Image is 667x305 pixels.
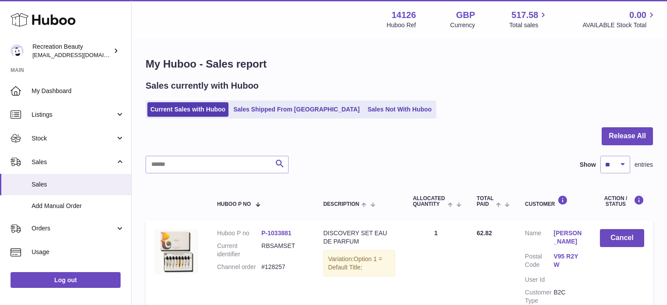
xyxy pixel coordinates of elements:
dt: Name [525,229,553,248]
span: Sales [32,158,115,166]
a: 0.00 AVAILABLE Stock Total [582,9,656,29]
dt: Channel order [217,263,261,271]
div: Variation: [323,250,395,276]
span: Usage [32,248,125,256]
div: Currency [450,21,475,29]
span: Sales [32,180,125,189]
strong: GBP [456,9,475,21]
span: ALLOCATED Quantity [413,196,445,207]
a: Sales Not With Huboo [364,102,435,117]
dt: Huboo P no [217,229,261,237]
strong: 14126 [392,9,416,21]
div: Huboo Ref [387,21,416,29]
span: Listings [32,111,115,119]
span: Orders [32,224,115,233]
dt: User Id [525,276,553,284]
h1: My Huboo - Sales report [146,57,653,71]
img: ANWD_12ML.jpg [154,229,198,274]
dt: Customer Type [525,288,553,305]
button: Cancel [600,229,644,247]
a: Log out [11,272,121,288]
a: Sales Shipped From [GEOGRAPHIC_DATA] [230,102,363,117]
a: V95 R2YW [553,252,582,269]
dt: Postal Code [525,252,553,271]
span: My Dashboard [32,87,125,95]
span: 517.58 [511,9,538,21]
dd: #128257 [261,263,306,271]
div: Customer [525,195,582,207]
dd: B2C [553,288,582,305]
span: AVAILABLE Stock Total [582,21,656,29]
a: Current Sales with Huboo [147,102,228,117]
span: Add Manual Order [32,202,125,210]
span: 0.00 [629,9,646,21]
span: [EMAIL_ADDRESS][DOMAIN_NAME] [32,51,129,58]
a: P-1033881 [261,230,292,237]
a: [PERSON_NAME] [553,229,582,246]
span: 62.82 [477,230,492,237]
span: Huboo P no [217,201,251,207]
h2: Sales currently with Huboo [146,80,259,92]
dt: Current identifier [217,242,261,258]
span: Description [323,201,359,207]
img: internalAdmin-14126@internal.huboo.com [11,44,24,57]
a: 517.58 Total sales [509,9,548,29]
span: Option 1 = Default Title; [328,255,382,271]
div: Action / Status [600,195,644,207]
span: Total paid [477,196,494,207]
div: DISCOVERY SET EAU DE PARFUM [323,229,395,246]
label: Show [580,161,596,169]
span: Stock [32,134,115,143]
dd: RBSAMSET [261,242,306,258]
span: entries [635,161,653,169]
div: Recreation Beauty [32,43,111,59]
button: Release All [602,127,653,145]
span: Total sales [509,21,548,29]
